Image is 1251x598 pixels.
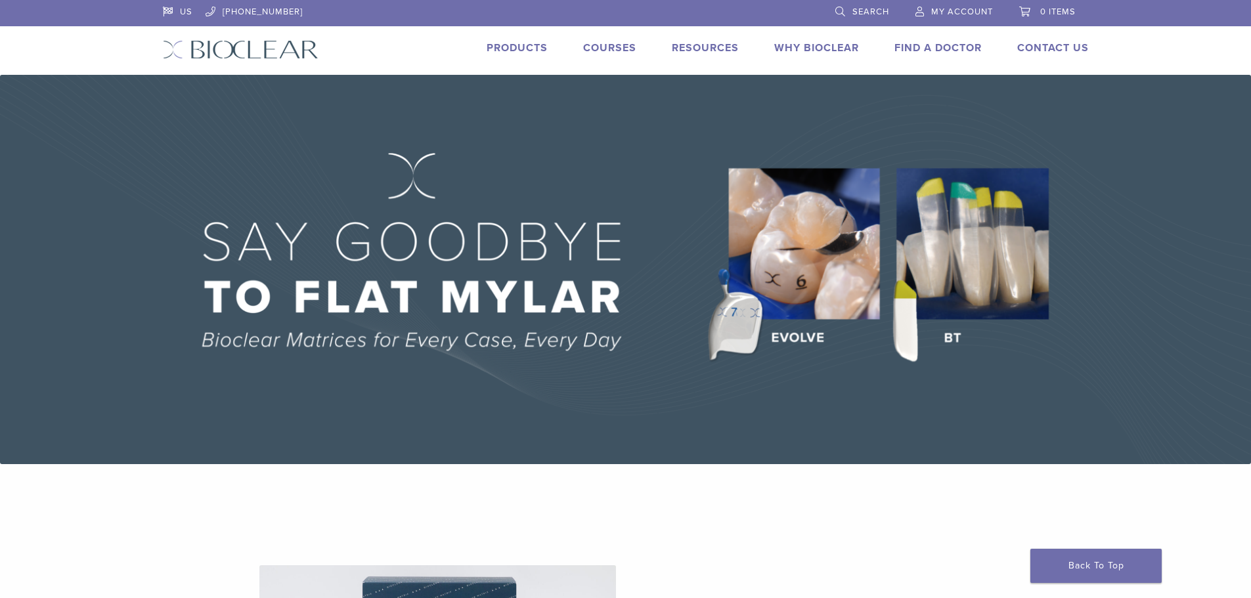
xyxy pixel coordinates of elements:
[487,41,548,54] a: Products
[774,41,859,54] a: Why Bioclear
[931,7,993,17] span: My Account
[852,7,889,17] span: Search
[1040,7,1076,17] span: 0 items
[894,41,982,54] a: Find A Doctor
[672,41,739,54] a: Resources
[583,41,636,54] a: Courses
[163,40,318,59] img: Bioclear
[1017,41,1089,54] a: Contact Us
[1030,549,1162,583] a: Back To Top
